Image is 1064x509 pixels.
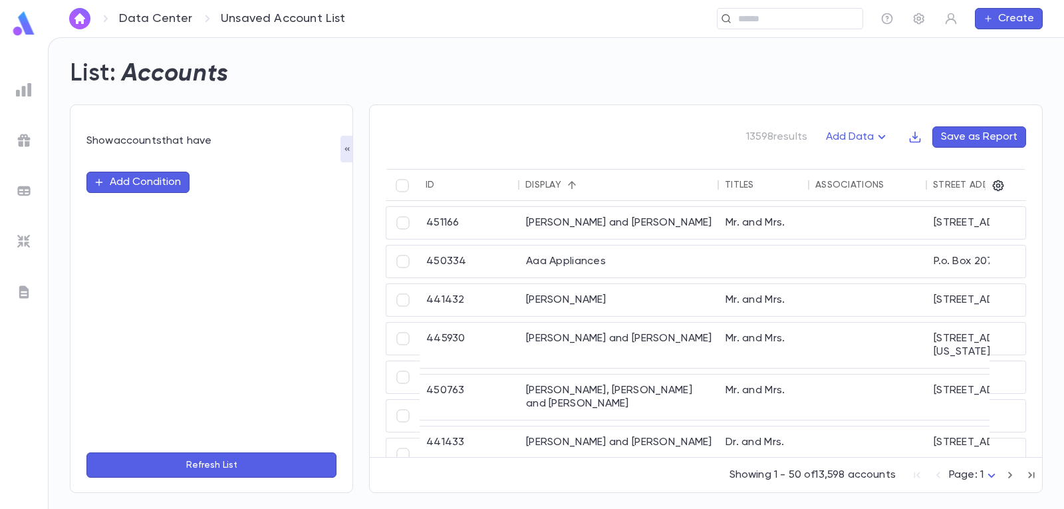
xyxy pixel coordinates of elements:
div: 450334 [420,246,519,277]
button: Create [975,8,1043,29]
div: Display [525,180,561,190]
div: Show accounts that have [86,134,336,148]
div: Associations [815,180,884,190]
div: ID [426,180,435,190]
div: Page: 1 [949,465,999,486]
div: 450763 [420,375,519,420]
div: Dr. and Mrs. [719,426,809,458]
div: Aaa Appliances [519,246,719,277]
div: 451166 [420,207,519,239]
img: logo [11,11,37,37]
div: [PERSON_NAME], [PERSON_NAME] and [PERSON_NAME] [519,375,719,420]
h2: Accounts [122,59,229,88]
img: letters_grey.7941b92b52307dd3b8a917253454ce1c.svg [16,284,32,300]
div: Mr. and Mrs. [719,323,809,368]
div: [PERSON_NAME] and [PERSON_NAME] [519,323,719,368]
p: Showing 1 - 50 of 13,598 accounts [730,468,896,482]
div: [PERSON_NAME] [519,284,719,316]
h2: List: [70,59,116,88]
div: [PERSON_NAME] and [PERSON_NAME] [519,207,719,239]
button: Sort [754,174,775,196]
button: Sort [561,174,583,196]
div: Mr. and Mrs. [719,284,809,316]
img: batches_grey.339ca447c9d9533ef1741baa751efc33.svg [16,183,32,199]
p: Unsaved Account List [221,11,346,26]
img: campaigns_grey.99e729a5f7ee94e3726e6486bddda8f1.svg [16,132,32,148]
p: 13598 results [746,130,807,144]
div: 441432 [420,284,519,316]
div: Titles [725,180,754,190]
a: Data Center [119,11,192,26]
div: [PERSON_NAME] and [PERSON_NAME] [519,426,719,458]
img: imports_grey.530a8a0e642e233f2baf0ef88e8c9fcb.svg [16,234,32,250]
button: Add Data [818,126,898,148]
img: home_white.a664292cf8c1dea59945f0da9f25487c.svg [72,13,88,24]
button: Add Condition [86,172,190,193]
button: Refresh List [86,452,336,478]
div: 441433 [420,426,519,458]
div: Mr. and Mrs. [719,207,809,239]
div: 445930 [420,323,519,368]
div: Street Address [933,180,1011,190]
button: Save as Report [932,126,1026,148]
div: Mr. and Mrs. [719,375,809,420]
span: Page: 1 [949,470,984,480]
img: reports_grey.c525e4749d1bce6a11f5fe2a8de1b229.svg [16,82,32,98]
button: Sort [435,174,456,196]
